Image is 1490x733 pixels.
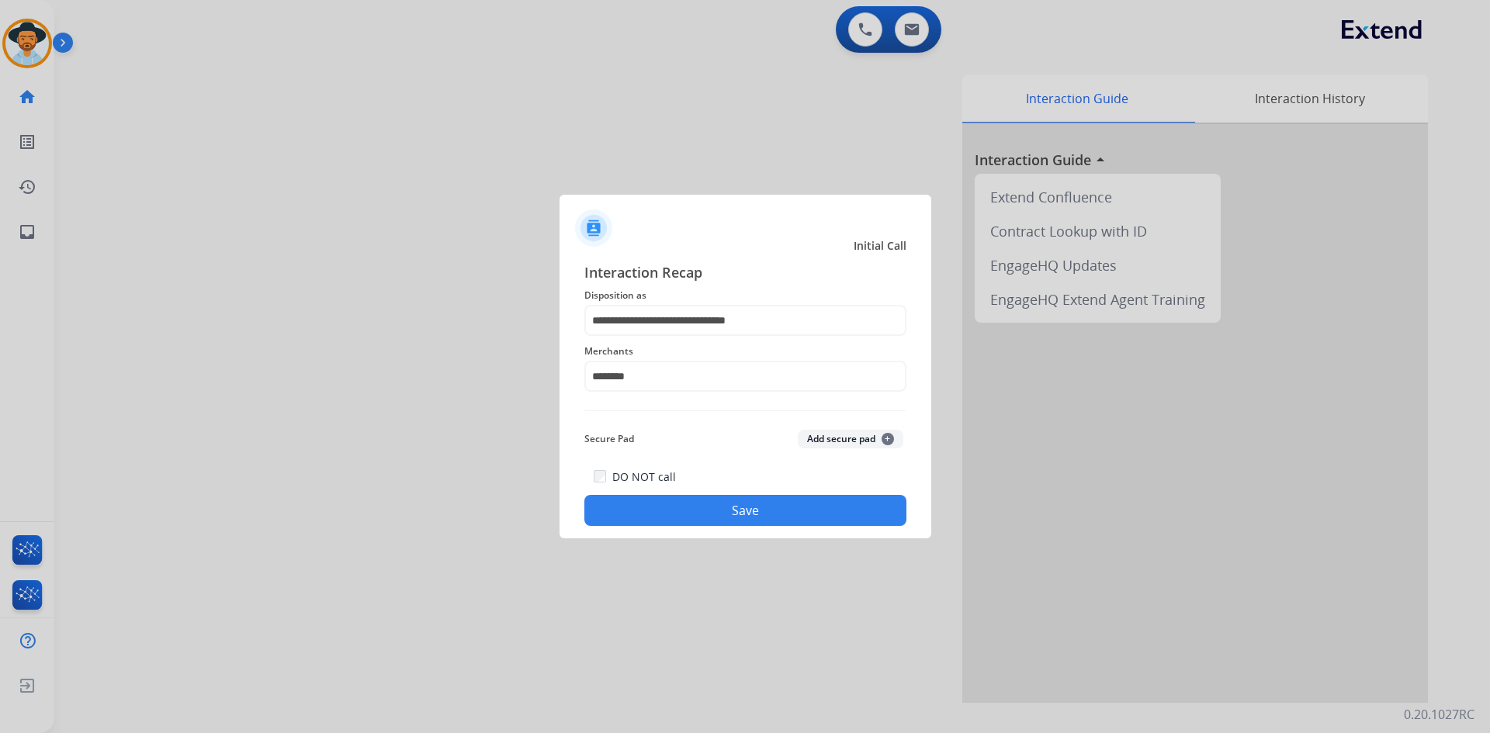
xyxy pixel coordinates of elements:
[584,342,906,361] span: Merchants
[584,286,906,305] span: Disposition as
[854,238,906,254] span: Initial Call
[1404,705,1474,724] p: 0.20.1027RC
[575,209,612,247] img: contactIcon
[584,261,906,286] span: Interaction Recap
[612,469,676,485] label: DO NOT call
[882,433,894,445] span: +
[584,430,634,448] span: Secure Pad
[584,410,906,411] img: contact-recap-line.svg
[584,495,906,526] button: Save
[798,430,903,448] button: Add secure pad+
